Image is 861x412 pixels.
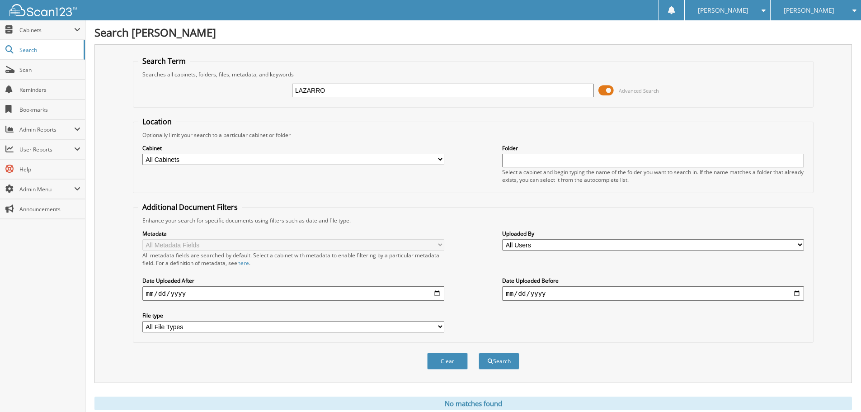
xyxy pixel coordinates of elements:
[19,205,80,213] span: Announcements
[94,25,852,40] h1: Search [PERSON_NAME]
[138,117,176,127] legend: Location
[502,144,804,152] label: Folder
[19,166,80,173] span: Help
[237,259,249,267] a: here
[138,217,809,224] div: Enhance your search for specific documents using filters such as date and file type.
[19,46,79,54] span: Search
[19,86,80,94] span: Reminders
[142,230,444,237] label: Metadata
[19,66,80,74] span: Scan
[698,8,748,13] span: [PERSON_NAME]
[19,126,74,133] span: Admin Reports
[142,286,444,301] input: start
[19,146,74,153] span: User Reports
[138,202,242,212] legend: Additional Document Filters
[94,397,852,410] div: No matches found
[479,353,519,369] button: Search
[502,286,804,301] input: end
[619,87,659,94] span: Advanced Search
[138,56,190,66] legend: Search Term
[142,144,444,152] label: Cabinet
[19,185,74,193] span: Admin Menu
[502,277,804,284] label: Date Uploaded Before
[142,277,444,284] label: Date Uploaded After
[19,26,74,34] span: Cabinets
[138,71,809,78] div: Searches all cabinets, folders, files, metadata, and keywords
[427,353,468,369] button: Clear
[784,8,834,13] span: [PERSON_NAME]
[502,230,804,237] label: Uploaded By
[142,312,444,319] label: File type
[142,251,444,267] div: All metadata fields are searched by default. Select a cabinet with metadata to enable filtering b...
[9,4,77,16] img: scan123-logo-white.svg
[138,131,809,139] div: Optionally limit your search to a particular cabinet or folder
[19,106,80,114] span: Bookmarks
[502,168,804,184] div: Select a cabinet and begin typing the name of the folder you want to search in. If the name match...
